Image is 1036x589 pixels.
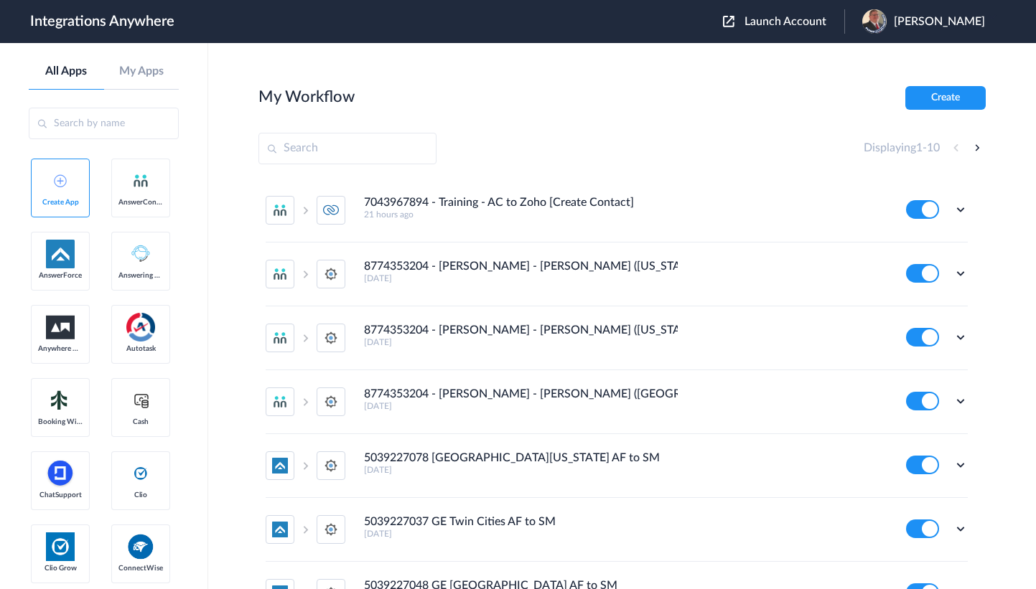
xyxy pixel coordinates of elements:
img: cash-logo.svg [132,392,150,409]
span: 1 [916,142,923,154]
h5: 21 hours ago [364,209,887,220]
img: autotask.png [126,313,155,341]
button: Launch Account [723,15,844,29]
h4: 5039227037 GE Twin Cities AF to SM [364,515,556,529]
span: Anywhere Works [38,344,83,353]
h4: 8774353204 - [PERSON_NAME] - [PERSON_NAME] ([GEOGRAPHIC_DATA] - [GEOGRAPHIC_DATA]) [364,387,678,401]
h4: 8774353204 - [PERSON_NAME] - [PERSON_NAME] ([US_STATE]) [364,324,678,337]
img: aww.png [46,316,75,339]
span: Autotask [118,344,163,353]
img: Clio.jpg [46,532,75,561]
h1: Integrations Anywhere [30,13,174,30]
h2: My Workflow [258,88,355,106]
h5: [DATE] [364,337,887,347]
img: clio-logo.svg [132,465,149,482]
h4: 8774353204 - [PERSON_NAME] - [PERSON_NAME] ([US_STATE]) [364,260,678,273]
img: chatsupport-icon.svg [46,459,75,488]
span: AnswerForce [38,271,83,280]
span: Answering Service [118,271,163,280]
h5: [DATE] [364,529,887,539]
img: Setmore_Logo.svg [46,387,75,413]
span: Booking Widget [38,418,83,426]
img: add-icon.svg [54,174,67,187]
h4: Displaying - [864,141,940,155]
span: AnswerConnect [118,198,163,207]
h4: 7043967894 - Training - AC to Zoho [Create Contact] [364,196,634,209]
a: My Apps [104,65,179,78]
span: 10 [927,142,940,154]
span: Create App [38,198,83,207]
input: Search by name [29,108,179,139]
span: Clio Grow [38,564,83,572]
h5: [DATE] [364,401,887,411]
span: Launch Account [745,16,826,27]
img: af-app-logo.svg [46,240,75,268]
a: All Apps [29,65,104,78]
span: Clio [118,491,163,499]
img: launch-acct-icon.svg [723,16,734,27]
input: Search [258,133,437,164]
h5: [DATE] [364,273,887,283]
img: answerconnect-logo.svg [132,172,149,189]
h4: 5039227078 [GEOGRAPHIC_DATA][US_STATE] AF to SM [364,451,660,465]
span: [PERSON_NAME] [894,15,985,29]
h5: [DATE] [364,465,887,475]
img: Answering_service.png [126,240,155,268]
img: connectwise.png [126,532,155,560]
span: ChatSupport [38,491,83,499]
button: Create [905,86,986,110]
img: jason-pledge-people.PNG [862,9,887,34]
span: ConnectWise [118,564,163,572]
span: Cash [118,418,163,426]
